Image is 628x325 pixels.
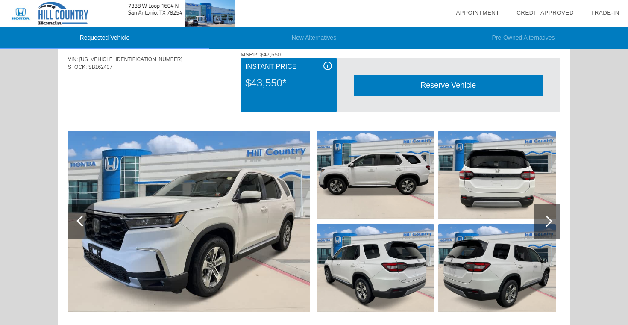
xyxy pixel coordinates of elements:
span: SB162407 [88,64,112,70]
a: Appointment [456,9,499,16]
span: STOCK: [68,64,87,70]
a: Trade-In [591,9,619,16]
div: $43,550* [245,72,332,94]
img: e76e5afa98c68916a93d8018dda7a3cax.jpg [438,224,556,312]
span: i [327,63,328,69]
img: 4a1a8019073bbbd0ee6652ccd1944422x.jpg [68,131,310,312]
span: VIN: [68,56,78,62]
img: c951f6d0cc2a302582e4161bd40459cex.jpg [317,224,434,312]
li: Pre-Owned Alternatives [419,27,628,49]
span: [US_VEHICLE_IDENTIFICATION_NUMBER] [79,56,182,62]
div: Reserve Vehicle [354,75,543,96]
img: b81de5000027631ee53312ae9983f1dfx.jpg [317,131,434,219]
img: 7340b7167fe9b527e69b4999fb9c7ed3x.jpg [438,131,556,219]
a: Credit Approved [516,9,574,16]
div: Quoted on [DATE] 11:41:10 AM [68,92,560,105]
div: Instant Price [245,62,332,72]
li: New Alternatives [209,27,419,49]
